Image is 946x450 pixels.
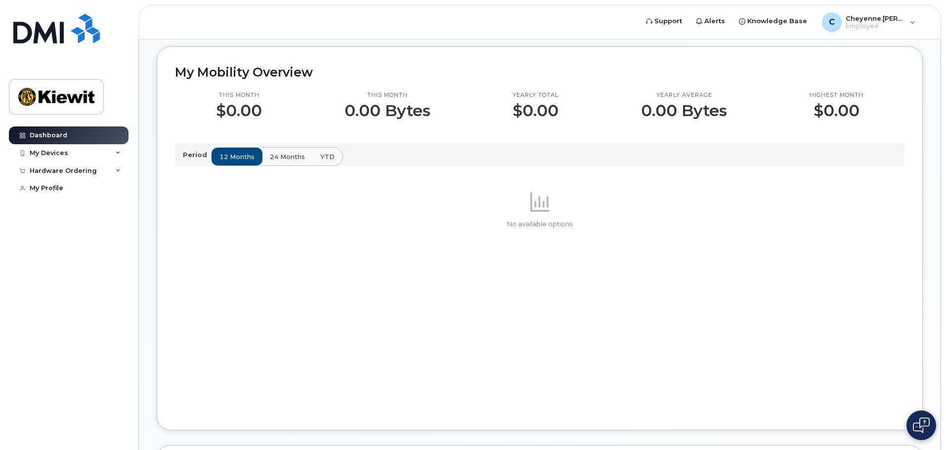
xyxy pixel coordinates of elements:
[846,22,905,30] span: Employee
[183,150,211,160] p: Period
[175,220,904,229] p: No available options
[641,91,727,99] p: Yearly average
[846,14,905,22] span: Cheyenne.[PERSON_NAME]
[641,102,727,120] p: 0.00 Bytes
[810,102,863,120] p: $0.00
[747,16,807,26] span: Knowledge Base
[270,152,305,162] span: 24 months
[513,91,559,99] p: Yearly total
[732,11,814,31] a: Knowledge Base
[689,11,732,31] a: Alerts
[320,152,335,162] span: YTD
[344,91,430,99] p: This month
[913,417,930,433] img: Open chat
[175,65,904,80] h2: My Mobility Overview
[654,16,682,26] span: Support
[704,16,725,26] span: Alerts
[513,102,559,120] p: $0.00
[344,102,430,120] p: 0.00 Bytes
[216,91,262,99] p: This month
[216,102,262,120] p: $0.00
[810,91,863,99] p: Highest month
[639,11,689,31] a: Support
[815,12,922,32] div: Cheyenne.Wickett
[829,16,835,28] span: C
